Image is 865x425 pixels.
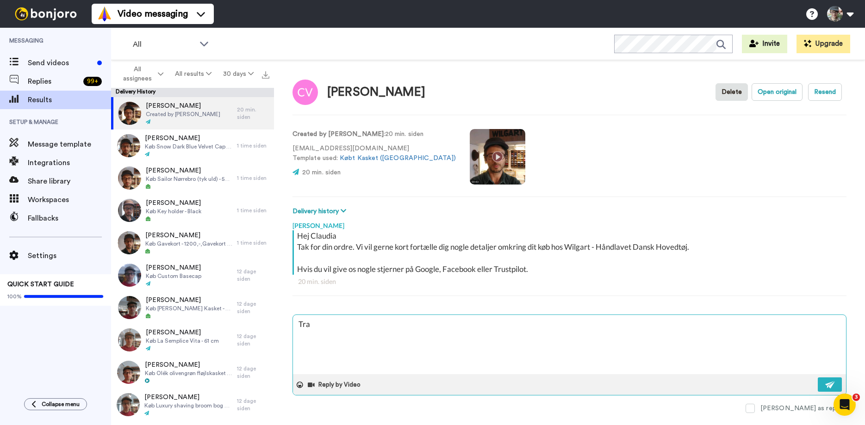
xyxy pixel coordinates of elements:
button: Resend [808,83,842,101]
span: [PERSON_NAME] [145,360,232,370]
img: d7d16f62-38af-431f-803f-606ec0255ed4-thumb.jpg [117,361,140,384]
div: Hej Claudia Tak for din ordre. Vi vil gerne kort fortælle dig nogle detaljer omkring dit køb hos ... [297,230,844,275]
div: [PERSON_NAME] as replied [760,404,846,413]
iframe: Intercom live chat [834,394,856,416]
img: 2f87ecd4-caf8-4069-a28e-b865c03b2288-thumb.jpg [117,134,140,157]
img: Image of Claudia Vogel [292,80,318,105]
button: Reply by Video [307,378,363,392]
span: [PERSON_NAME] [146,101,220,111]
img: bj-logo-header-white.svg [11,7,81,20]
span: Køb Olék olivengrøn fløjlskasket - X-Large (61-62cm) [145,370,232,377]
button: 30 days [217,66,259,82]
span: [PERSON_NAME] [146,198,201,208]
img: b8b89f83-b927-4ac8-947e-21b57f67e7d5-thumb.jpg [118,102,141,125]
div: 12 dage siden [237,300,269,315]
span: [PERSON_NAME] [144,393,232,402]
span: Collapse menu [42,400,80,408]
a: [PERSON_NAME]Køb Luxury shaving broom bog oak,Musselin washcloth - Organic - 3 pcs,DE-Razor blade... [111,388,274,421]
button: Upgrade [797,35,850,53]
span: QUICK START GUIDE [7,281,74,288]
span: Køb Snow Dark Blue Velvet Cap - XX-Large (63-64cm) [145,143,232,150]
a: [PERSON_NAME]Køb Custom Basecap12 dage siden [111,259,274,291]
a: [PERSON_NAME]Køb Snow Dark Blue Velvet Cap - XX-Large (63-64cm)1 time siden [111,129,274,162]
span: Video messaging [118,7,188,20]
a: [PERSON_NAME]Køb Olék olivengrøn fløjlskasket - X-Large (61-62cm)12 dage siden [111,356,274,388]
img: 04f91bba-7326-4b5c-a993-a3b069f1fa90-thumb.jpg [118,231,141,254]
span: Integrations [28,157,111,168]
p: : 20 min. siden [292,129,456,139]
span: Settings [28,250,111,261]
span: Køb Sailor Nørrebro (tyk uld) - 59 cm [146,175,232,183]
button: Open original [752,83,803,101]
div: 12 dage siden [237,365,269,380]
button: Invite [742,35,787,53]
a: [PERSON_NAME]Created by [PERSON_NAME]20 min. siden [111,97,274,129]
span: [PERSON_NAME] [146,296,232,305]
img: e3e84b59-ca9c-448f-b524-5075cf981959-thumb.jpg [118,296,141,319]
span: Send videos [28,57,93,68]
span: [PERSON_NAME] [146,263,201,272]
div: 1 time siden [237,174,269,182]
span: Køb Gavekort - 1200,-,Gavekort indpakning [145,240,232,247]
a: Købt Kasket ([GEOGRAPHIC_DATA]) [340,155,455,161]
div: 1 time siden [237,207,269,214]
div: [PERSON_NAME] [327,86,425,99]
img: 0472f652-c5c8-4460-abd1-3f1b88c39997-thumb.jpg [118,264,141,287]
img: 5201d58e-22fb-485b-b31b-456b51f67e2b-thumb.jpg [118,199,141,222]
span: [PERSON_NAME] [145,231,232,240]
strong: Created by [PERSON_NAME] [292,131,384,137]
button: Collapse menu [24,398,87,410]
div: 99 + [83,77,102,86]
span: Created by [PERSON_NAME] [146,111,220,118]
div: 12 dage siden [237,333,269,347]
div: 12 dage siden [237,268,269,283]
a: [PERSON_NAME]Køb [PERSON_NAME] Kasket - 59 cm12 dage siden [111,291,274,324]
a: [PERSON_NAME]Køb Gavekort - 1200,-,Gavekort indpakning1 time siden [111,227,274,259]
img: send-white.svg [825,381,835,388]
span: 3 [853,394,860,401]
span: All assignees [118,65,156,83]
span: Workspaces [28,194,111,205]
span: All [133,39,195,50]
span: Message template [28,139,111,150]
span: Results [28,94,111,105]
span: Køb Luxury shaving broom bog oak,Musselin washcloth - Organic - 3 pcs,DE-Razor blades 10 pcs. [144,402,232,409]
span: [PERSON_NAME] [145,134,232,143]
textarea: Tra [293,315,846,374]
div: 12 dage siden [237,397,269,412]
img: vm-color.svg [97,6,112,21]
span: Køb La Semplice Vita - 61 cm [146,337,219,345]
span: Køb Custom Basecap [146,272,201,280]
div: 1 time siden [237,239,269,246]
div: 20 min. siden [237,106,269,121]
span: [PERSON_NAME] [146,328,219,337]
span: Replies [28,76,80,87]
div: Delivery History [111,88,274,97]
img: 61b56496-b575-4b7e-a818-93076f2e92e9-thumb.jpg [118,166,141,190]
span: 20 min. siden [302,169,341,176]
span: Share library [28,176,111,187]
a: [PERSON_NAME]Køb La Semplice Vita - 61 cm12 dage siden [111,324,274,356]
span: Køb [PERSON_NAME] Kasket - 59 cm [146,305,232,312]
span: 100% [7,293,22,300]
span: [PERSON_NAME] [146,166,232,175]
button: Delete [716,83,748,101]
div: 1 time siden [237,142,269,149]
p: [EMAIL_ADDRESS][DOMAIN_NAME] Template used: [292,144,456,163]
button: Export all results that match these filters now. [259,67,272,81]
div: 20 min. siden [298,277,841,286]
button: All results [169,66,218,82]
img: 16b8e801-3836-4f84-8422-f67f72cd1efa-thumb.jpg [118,328,141,351]
button: Delivery history [292,206,349,216]
span: Fallbacks [28,213,111,224]
img: export.svg [262,71,269,79]
button: All assignees [113,61,169,87]
div: [PERSON_NAME] [292,216,846,230]
span: Køb Key holder - Black [146,208,201,215]
a: [PERSON_NAME]Køb Sailor Nørrebro (tyk uld) - 59 cm1 time siden [111,162,274,194]
img: a887f706-cb30-4c87-9586-f701b3cf8fb1-thumb.jpg [117,393,140,416]
a: [PERSON_NAME]Køb Key holder - Black1 time siden [111,194,274,227]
